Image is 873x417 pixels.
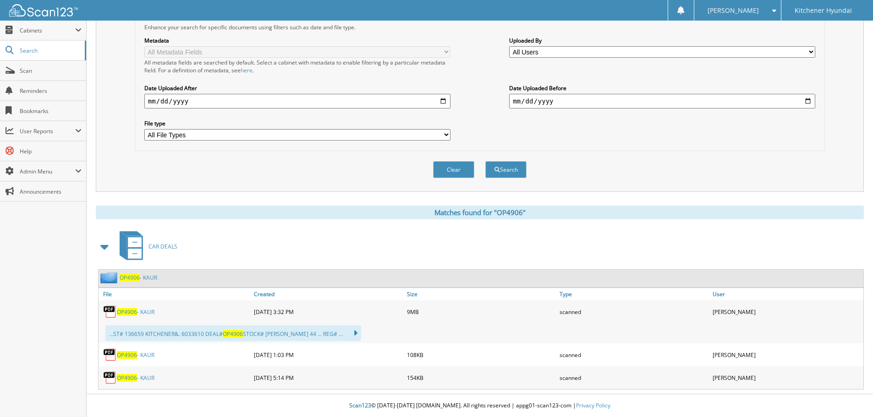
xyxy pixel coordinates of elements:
span: Kitchener Hyundai [795,8,852,13]
iframe: Chat Widget [827,373,873,417]
div: 154KB [405,368,558,387]
a: User [710,288,863,300]
div: [DATE] 5:14 PM [252,368,405,387]
div: 9MB [405,303,558,321]
div: 108KB [405,346,558,364]
a: OP4906- KAUR [117,374,154,382]
div: [PERSON_NAME] [710,303,863,321]
span: Bookmarks [20,107,82,115]
span: OP4906 [223,330,243,338]
span: [PERSON_NAME] [708,8,759,13]
a: Type [557,288,710,300]
span: OP4906 [117,308,137,316]
label: Date Uploaded Before [509,84,815,92]
input: end [509,94,815,108]
a: Created [252,288,405,300]
img: scan123-logo-white.svg [9,4,78,16]
div: [DATE] 1:03 PM [252,346,405,364]
span: OP4906 [117,374,137,382]
span: Scan123 [349,401,371,409]
div: © [DATE]-[DATE] [DOMAIN_NAME]. All rights reserved | appg01-scan123-com | [87,395,873,417]
label: Metadata [144,37,450,44]
button: Search [485,161,527,178]
img: folder2.png [100,272,120,283]
span: Scan [20,67,82,75]
div: Enhance your search for specific documents using filters such as date and file type. [140,23,820,31]
label: Date Uploaded After [144,84,450,92]
a: CAR DEALS [114,228,177,265]
a: OP4906- KAUR [120,274,157,282]
img: PDF.png [103,305,117,319]
div: scanned [557,346,710,364]
span: OP4906 [117,351,137,359]
img: PDF.png [103,371,117,385]
div: All metadata fields are searched by default. Select a cabinet with metadata to enable filtering b... [144,59,450,74]
a: File [99,288,252,300]
div: scanned [557,303,710,321]
div: [DATE] 3:32 PM [252,303,405,321]
a: here [241,66,253,74]
input: start [144,94,450,108]
a: Size [405,288,558,300]
div: scanned [557,368,710,387]
span: Cabinets [20,27,75,34]
span: CAR DEALS [148,243,177,250]
label: File type [144,119,450,127]
a: Privacy Policy [576,401,610,409]
span: Reminders [20,87,82,95]
span: Announcements [20,188,82,195]
span: Admin Menu [20,168,75,175]
button: Clear [433,161,474,178]
div: Matches found for "OP4906" [96,206,864,219]
div: [PERSON_NAME] [710,368,863,387]
img: PDF.png [103,348,117,362]
a: OP4906- KAUR [117,351,154,359]
span: Search [20,47,80,54]
span: User Reports [20,127,75,135]
div: ...ST# 136659 KITCHENER&. 6033610 DEAL# STOCK# [PERSON_NAME] 44 ... REG# ... [105,325,361,341]
span: OP4906 [120,274,140,282]
a: OP4906- KAUR [117,308,154,316]
div: [PERSON_NAME] [710,346,863,364]
label: Uploaded By [509,37,815,44]
span: Help [20,147,82,155]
